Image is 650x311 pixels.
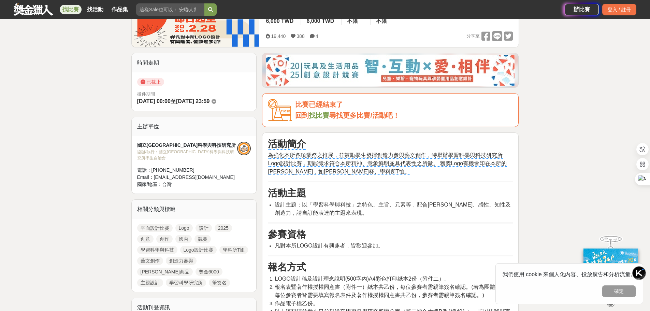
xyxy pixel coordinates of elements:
[137,91,155,97] span: 徵件期間
[196,224,212,232] a: 設計
[602,4,636,15] div: 登入 / 註冊
[166,257,197,265] a: 創造力參與
[268,262,306,272] strong: 報名方式
[137,149,237,161] div: 協辦/執行： 國立[GEOGRAPHIC_DATA]科學與科技研究所學生自治會
[175,235,192,243] a: 國內
[196,268,222,276] a: 獎金6000
[137,224,173,232] a: 平面設計比賽
[295,112,309,119] span: 回到
[180,246,217,254] a: Logo設計比賽
[137,98,171,104] span: [DATE] 00:00
[156,235,173,243] a: 創作
[215,224,232,232] a: 2025
[109,5,131,14] a: 作品集
[268,229,306,240] strong: 參賽資格
[275,276,449,282] span: LOGO設計稿及設計理念說明(500字內)A4彩色打印紙本2份（附件二）。
[268,99,292,121] img: Icon
[275,284,511,298] span: 報名表暨著作權授權同意書（附件一）紙本共乙份，每位參賽者需親筆簽名確認。(若為團體參賽、每位參賽者皆需要填寫報名表件及著作權授權同意書共乙份，參賽者需親筆簽名確認。)
[132,53,257,72] div: 時間走期
[137,279,163,287] a: 主題設計
[266,18,293,24] span: 6,000 TWD
[306,18,334,24] span: 6,000 TWD
[268,139,306,150] span: 活動簡介
[132,200,257,219] div: 相關分類與標籤
[219,246,248,254] a: 學科所T恤
[271,33,286,39] span: 19,440
[295,99,513,110] div: 比賽已經結束了
[275,243,383,249] span: 凡對本所LOGO設計有興趣者，皆歡迎參加。
[137,235,154,243] a: 創意
[137,182,162,187] span: 國家/地區：
[136,3,204,16] input: 這樣Sale也可以： 安聯人壽創意銷售法募集
[132,117,257,136] div: 主辦單位
[309,112,329,119] a: 找比賽
[209,279,230,287] a: 筆簽名
[137,167,237,174] div: 電話： [PHONE_NUMBER]
[137,257,163,265] a: 藝文創作
[466,31,480,41] span: 分享至
[137,246,177,254] a: 學習科學與科技
[503,271,636,277] span: 我們使用 cookie 來個人化內容、投放廣告和分析流量。
[275,202,511,216] span: 設計主題：以「學習科學與科技」之特色、主旨、元素等，配合[PERSON_NAME]、感性、知性及 創造力，請自訂能表達的主題來表現。
[347,18,358,24] span: 不限
[602,285,636,297] button: 確定
[268,152,507,175] span: 為強化本所各項業務之推展，並鼓勵學生發揮創造力參與藝文創作，特舉辦學習科學與科技研究所Logo設計比賽，期能徵求符合本所精神、意象鮮明並具代表性之所徽。 獲獎Logo有機會印在本所的[PERSO...
[171,98,176,104] span: 至
[166,279,206,287] a: 学習科學研究所
[316,33,318,39] span: 4
[275,300,318,306] span: 作品電子檔乙份。
[84,5,106,14] a: 找活動
[266,55,515,86] img: d4b53da7-80d9-4dd2-ac75-b85943ec9b32.jpg
[162,182,172,187] span: 台灣
[137,78,164,86] span: 已截止
[194,235,211,243] a: 競賽
[329,112,400,119] span: 尋找更多比賽/活動吧！
[565,4,599,15] a: 辦比賽
[176,98,210,104] span: [DATE] 23:59
[60,5,82,14] a: 找比賽
[297,33,304,39] span: 388
[137,142,237,149] div: 國立[GEOGRAPHIC_DATA]科學與科技研究所
[268,188,306,198] strong: 活動主題
[583,249,638,294] img: c171a689-fb2c-43c6-a33c-e56b1f4b2190.jpg
[175,224,193,232] a: Logo
[137,174,237,181] div: Email： [EMAIL_ADDRESS][DOMAIN_NAME]
[137,268,193,276] a: [PERSON_NAME]商品
[376,18,387,24] span: 不限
